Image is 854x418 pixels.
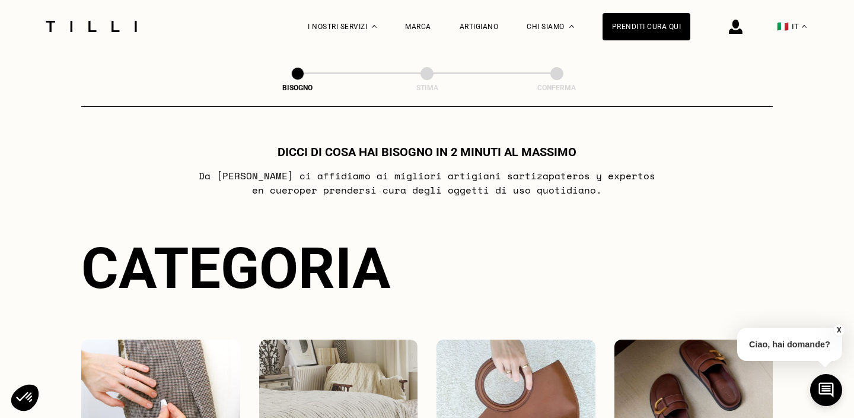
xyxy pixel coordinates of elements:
img: icona di accesso [729,20,743,34]
p: Ciao, hai domande? [737,328,842,361]
a: Marca [405,23,431,31]
div: Conferma [498,84,616,92]
div: Stima [368,84,486,92]
img: Logo del servizio di sartoria Tilli [42,21,141,32]
div: Categoria [81,235,773,302]
h1: Dicci di cosa hai bisogno in 2 minuti al massimo [278,145,576,159]
div: Bisogno [238,84,357,92]
img: Menu a discesa su [569,25,574,28]
p: Da [PERSON_NAME] ci affidiamo ai migliori artigiani sarti zapateros y expertos en cuero per prend... [192,169,662,197]
a: Artigiano [460,23,499,31]
span: 🇮🇹 [777,21,789,32]
img: Menu a tendina [372,25,377,28]
a: Prenditi cura qui [603,13,691,40]
img: menu déroulant [802,25,807,28]
button: X [833,324,845,337]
